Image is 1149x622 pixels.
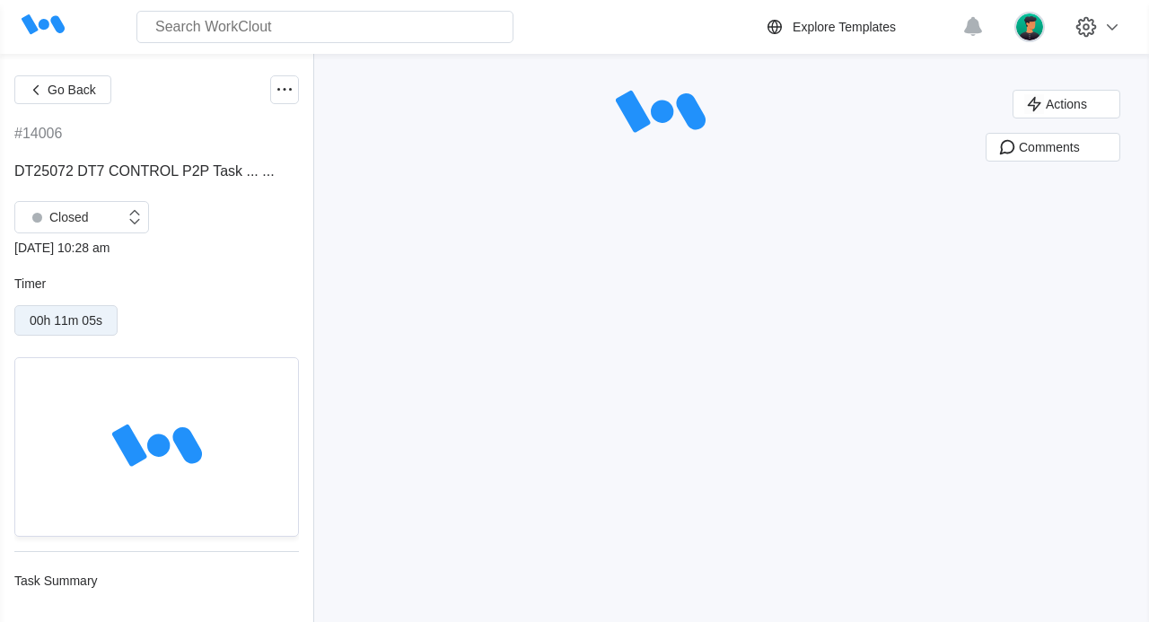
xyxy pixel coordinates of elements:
div: Timer [14,276,299,291]
span: Actions [1046,98,1087,110]
span: Go Back [48,83,96,96]
div: Explore Templates [793,20,896,34]
button: Go Back [14,75,111,104]
span: DT25072 DT7 CONTROL P2P Task ... ... [14,163,275,179]
div: Closed [24,205,89,230]
div: 00h 11m 05s [30,313,102,328]
div: Task Summary [14,574,299,588]
input: Search WorkClout [136,11,513,43]
span: Comments [1019,141,1080,153]
button: Actions [1013,90,1120,118]
img: user.png [1014,12,1045,42]
button: Comments [986,133,1120,162]
div: [DATE] 10:28 am [14,241,299,255]
a: Explore Templates [764,16,953,38]
div: #14006 [14,126,62,142]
